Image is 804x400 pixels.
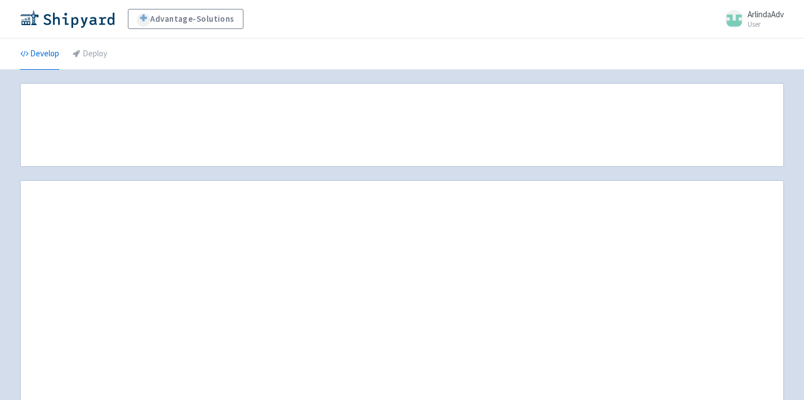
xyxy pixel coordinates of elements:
[128,9,243,29] a: Advantage-Solutions
[748,9,784,20] span: ArlindaAdv
[20,38,59,70] a: Develop
[20,10,114,28] img: Shipyard logo
[73,38,107,70] a: Deploy
[748,21,784,28] small: User
[719,10,784,28] a: ArlindaAdv User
